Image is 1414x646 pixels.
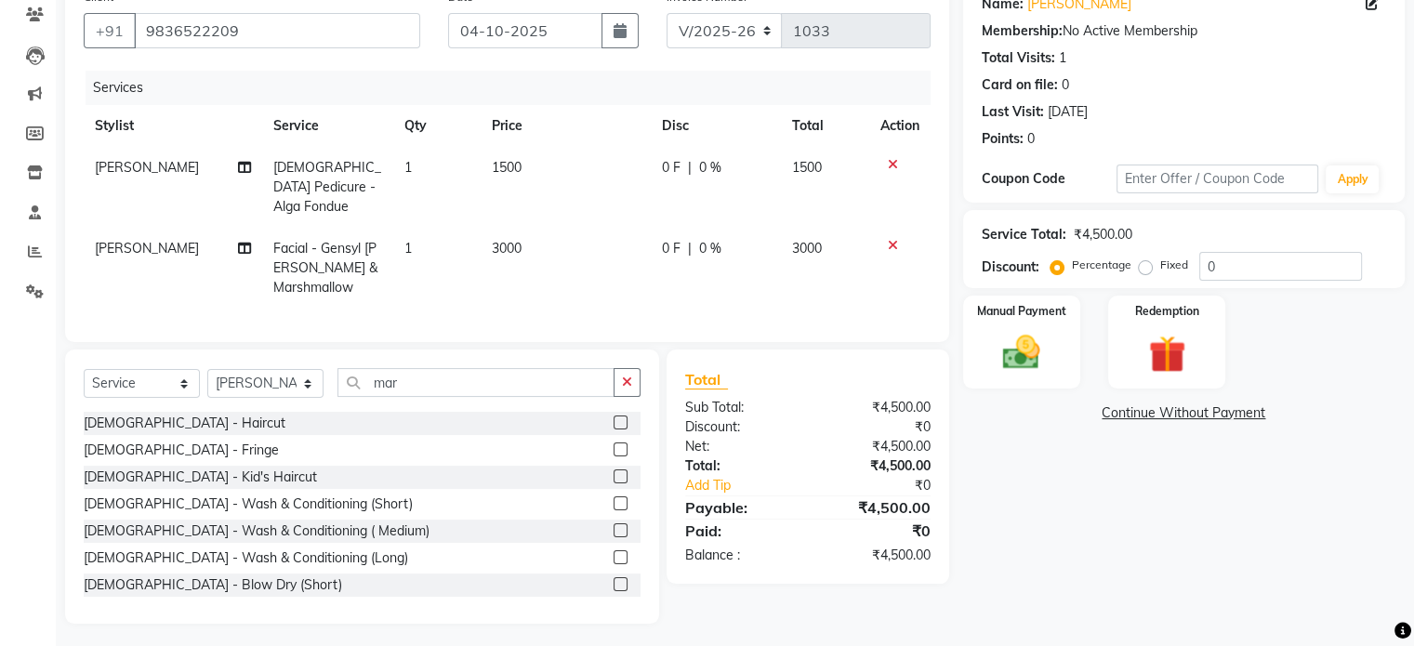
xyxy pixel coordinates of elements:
label: Fixed [1160,257,1188,273]
div: [DATE] [1048,102,1088,122]
th: Qty [393,105,481,147]
div: Sub Total: [671,398,808,417]
label: Manual Payment [977,303,1066,320]
div: Service Total: [982,225,1066,244]
input: Search or Scan [337,368,614,397]
div: 0 [1062,75,1069,95]
label: Percentage [1072,257,1131,273]
span: | [688,158,692,178]
th: Disc [651,105,781,147]
div: Paid: [671,520,808,542]
div: ₹4,500.00 [808,456,945,476]
span: 0 F [662,158,681,178]
div: [DEMOGRAPHIC_DATA] - Wash & Conditioning (Short) [84,494,413,514]
div: Discount: [982,257,1039,277]
div: 0 [1027,129,1035,149]
div: Last Visit: [982,102,1044,122]
div: Total: [671,456,808,476]
span: Facial - Gensyl [PERSON_NAME] & Marshmallow [273,240,377,296]
div: ₹4,500.00 [808,398,945,417]
div: 1 [1059,48,1066,68]
span: 1500 [492,159,522,176]
th: Action [869,105,931,147]
span: 3000 [492,240,522,257]
div: [DEMOGRAPHIC_DATA] - Kid's Haircut [84,468,317,487]
img: _cash.svg [991,331,1051,374]
div: Total Visits: [982,48,1055,68]
label: Redemption [1135,303,1199,320]
div: ₹0 [830,476,944,495]
div: Coupon Code [982,169,1117,189]
div: Net: [671,437,808,456]
span: [PERSON_NAME] [95,159,199,176]
div: ₹0 [808,520,945,542]
div: [DEMOGRAPHIC_DATA] - Blow Dry (Short) [84,575,342,595]
div: [DEMOGRAPHIC_DATA] - Wash & Conditioning (Long) [84,548,408,568]
div: [DEMOGRAPHIC_DATA] - Wash & Conditioning ( Medium) [84,521,429,541]
th: Price [481,105,651,147]
span: Total [685,370,728,389]
div: Balance : [671,546,808,565]
div: [DEMOGRAPHIC_DATA] - Haircut [84,414,285,433]
input: Search by Name/Mobile/Email/Code [134,13,420,48]
div: Services [86,71,945,105]
div: ₹4,500.00 [1074,225,1132,244]
span: 0 % [699,239,721,258]
div: Card on file: [982,75,1058,95]
span: 0 F [662,239,681,258]
div: ₹4,500.00 [808,496,945,519]
img: _gift.svg [1137,331,1197,377]
span: [DEMOGRAPHIC_DATA] Pedicure - Alga Fondue [273,159,381,215]
a: Add Tip [671,476,830,495]
input: Enter Offer / Coupon Code [1117,165,1319,193]
div: ₹4,500.00 [808,546,945,565]
span: | [688,239,692,258]
div: Points: [982,129,1024,149]
div: No Active Membership [982,21,1386,41]
button: Apply [1326,165,1379,193]
div: ₹0 [808,417,945,437]
span: 1 [404,240,412,257]
th: Stylist [84,105,262,147]
span: [PERSON_NAME] [95,240,199,257]
div: [DEMOGRAPHIC_DATA] - Fringe [84,441,279,460]
div: Membership: [982,21,1063,41]
a: Continue Without Payment [967,403,1401,423]
span: 1 [404,159,412,176]
th: Service [262,105,393,147]
span: 3000 [792,240,822,257]
span: 0 % [699,158,721,178]
span: 1500 [792,159,822,176]
div: ₹4,500.00 [808,437,945,456]
div: Discount: [671,417,808,437]
div: Payable: [671,496,808,519]
th: Total [781,105,869,147]
button: +91 [84,13,136,48]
